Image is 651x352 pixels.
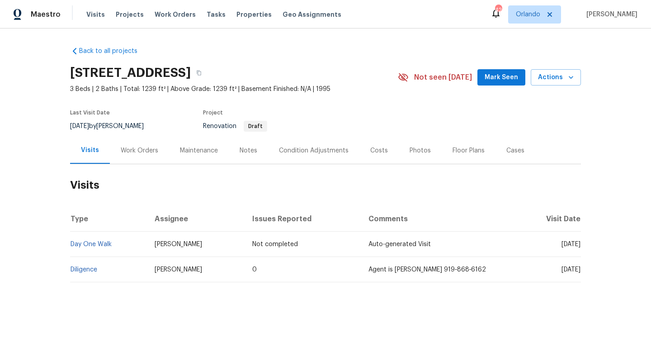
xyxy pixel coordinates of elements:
div: Floor Plans [453,146,485,155]
th: Comments [361,206,514,232]
div: Notes [240,146,257,155]
span: 3 Beds | 2 Baths | Total: 1239 ft² | Above Grade: 1239 ft² | Basement Finished: N/A | 1995 [70,85,398,94]
span: [DATE] [561,266,580,273]
div: Condition Adjustments [279,146,349,155]
div: Work Orders [121,146,158,155]
span: Projects [116,10,144,19]
span: Not completed [252,241,298,247]
span: Actions [538,72,574,83]
th: Issues Reported [245,206,361,232]
span: Last Visit Date [70,110,110,115]
span: 0 [252,266,257,273]
div: by [PERSON_NAME] [70,121,155,132]
span: [DATE] [561,241,580,247]
span: Draft [245,124,266,129]
div: 42 [495,5,501,14]
div: Photos [410,146,431,155]
button: Copy Address [191,65,207,81]
span: Project [203,110,223,115]
span: Maestro [31,10,61,19]
div: Costs [370,146,388,155]
span: Mark Seen [485,72,518,83]
span: Not seen [DATE] [414,73,472,82]
div: Visits [81,146,99,155]
a: Day One Walk [71,241,112,247]
span: Geo Assignments [283,10,341,19]
span: Work Orders [155,10,196,19]
span: Tasks [207,11,226,18]
th: Visit Date [514,206,581,232]
h2: [STREET_ADDRESS] [70,68,191,77]
th: Type [70,206,147,232]
span: [PERSON_NAME] [583,10,637,19]
th: Assignee [147,206,245,232]
span: Renovation [203,123,267,129]
span: Agent is [PERSON_NAME] 919‑868‑6162 [368,266,486,273]
span: [DATE] [70,123,89,129]
button: Actions [531,69,581,86]
span: Properties [236,10,272,19]
span: Orlando [516,10,540,19]
a: Diligence [71,266,97,273]
span: [PERSON_NAME] [155,241,202,247]
span: [PERSON_NAME] [155,266,202,273]
div: Maintenance [180,146,218,155]
span: Auto-generated Visit [368,241,431,247]
button: Mark Seen [477,69,525,86]
span: Visits [86,10,105,19]
div: Cases [506,146,524,155]
h2: Visits [70,164,581,206]
a: Back to all projects [70,47,157,56]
